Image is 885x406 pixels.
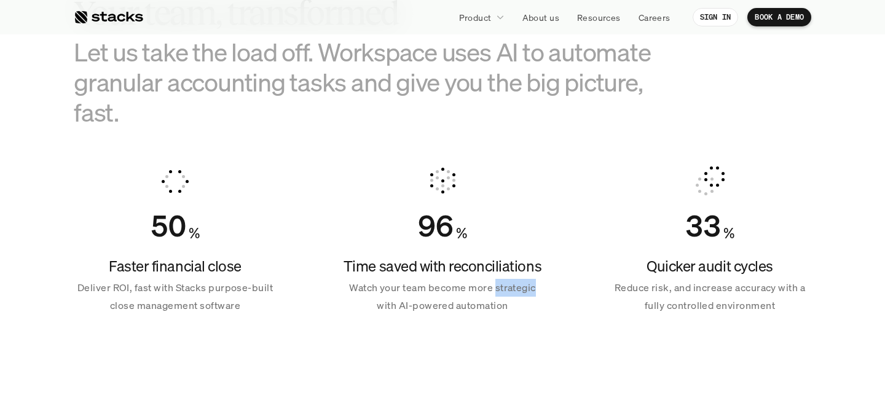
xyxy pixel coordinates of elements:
[151,208,186,244] div: Counter ends at 50
[700,13,731,21] p: SIGN IN
[685,208,721,244] div: Counter ends at 33
[341,256,544,277] h4: Time saved with reconciliations
[456,223,467,244] h4: %
[631,6,678,28] a: Careers
[608,279,811,314] p: Reduce risk, and increase accuracy with a fully controlled environment
[515,6,567,28] a: About us
[459,11,492,24] p: Product
[577,11,621,24] p: Resources
[74,279,277,314] p: Deliver ROI, fast with Stacks purpose-built close management software
[570,6,628,28] a: Resources
[639,11,671,24] p: Careers
[522,11,559,24] p: About us
[74,256,277,277] h4: Faster financial close
[341,279,544,314] p: Watch your team become more strategic with AI-powered automation
[189,223,200,244] h4: %
[747,8,811,26] a: BOOK A DEMO
[418,208,454,244] div: Counter ends at 96
[755,13,804,21] p: BOOK A DEMO
[693,8,739,26] a: SIGN IN
[74,37,688,128] h3: Let us take the load off. Workspace uses AI to automate granular accounting tasks and give you th...
[145,284,199,293] a: Privacy Policy
[608,256,811,277] h4: Quicker audit cycles
[723,223,734,244] h4: %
